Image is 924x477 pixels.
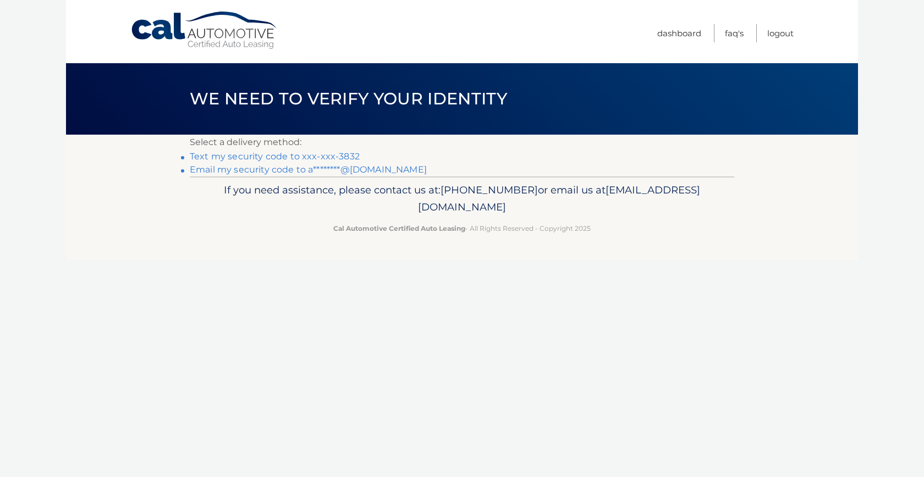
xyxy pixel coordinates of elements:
a: Email my security code to a********@[DOMAIN_NAME] [190,164,427,175]
a: Text my security code to xxx-xxx-3832 [190,151,360,162]
a: Logout [767,24,794,42]
span: [PHONE_NUMBER] [441,184,538,196]
span: We need to verify your identity [190,88,507,109]
p: Select a delivery method: [190,135,734,150]
a: Dashboard [657,24,701,42]
a: Cal Automotive [130,11,279,50]
p: - All Rights Reserved - Copyright 2025 [197,223,727,234]
a: FAQ's [725,24,744,42]
p: If you need assistance, please contact us at: or email us at [197,181,727,217]
strong: Cal Automotive Certified Auto Leasing [333,224,465,232]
